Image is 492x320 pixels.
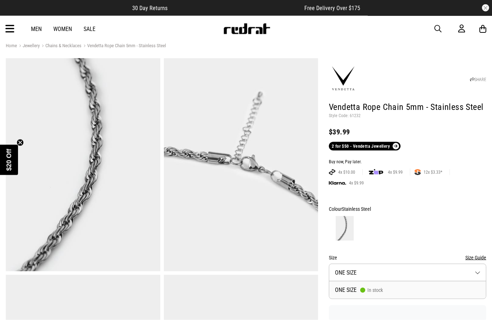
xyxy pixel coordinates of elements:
[329,205,486,213] div: Colour
[385,169,406,175] span: 4x $9.99
[335,169,358,175] span: 4x $10.00
[81,43,166,50] a: Vendetta Rope Chain 5mm - Stainless Steel
[336,216,354,241] img: Stainless Steel
[223,23,270,34] img: Redrat logo
[6,58,160,271] img: Vendetta Rope Chain 5mm - Stainless Steel in Silver
[465,253,486,262] button: Size Guide
[53,26,72,32] a: Women
[329,264,486,281] button: ONE SIZE
[17,139,24,146] button: Close teaser
[304,5,360,12] span: Free Delivery Over $175
[6,3,27,25] button: Open LiveChat chat widget
[470,77,486,82] a: SHARE
[329,142,400,151] a: 2 for $50 - Vendetta Jewellery
[329,65,358,93] img: Vendetta
[182,4,290,12] iframe: Customer reviews powered by Trustpilot
[335,287,360,293] span: ONE SIZE
[329,128,486,136] div: $39.99
[346,180,367,186] span: 4x $9.99
[6,43,17,48] a: Home
[5,149,13,171] span: $20 Off
[415,169,421,175] img: SPLITPAY
[342,206,371,212] span: Stainless Steel
[329,253,486,262] div: Size
[329,159,486,165] div: Buy now, Pay later.
[164,58,318,271] img: Vendetta Rope Chain 5mm - Stainless Steel in Silver
[329,169,335,175] img: AFTERPAY
[329,113,486,119] p: Style Code: 61232
[335,269,357,276] span: ONE SIZE
[360,287,383,293] span: In stock
[84,26,95,32] a: Sale
[40,43,81,50] a: Chains & Necklaces
[132,5,167,12] span: 30 Day Returns
[17,43,40,50] a: Jewellery
[31,26,42,32] a: Men
[329,181,346,185] img: KLARNA
[329,310,486,317] iframe: Customer reviews powered by Trustpilot
[369,169,383,176] img: zip
[329,102,486,113] h1: Vendetta Rope Chain 5mm - Stainless Steel
[421,169,445,175] span: 12x $3.33*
